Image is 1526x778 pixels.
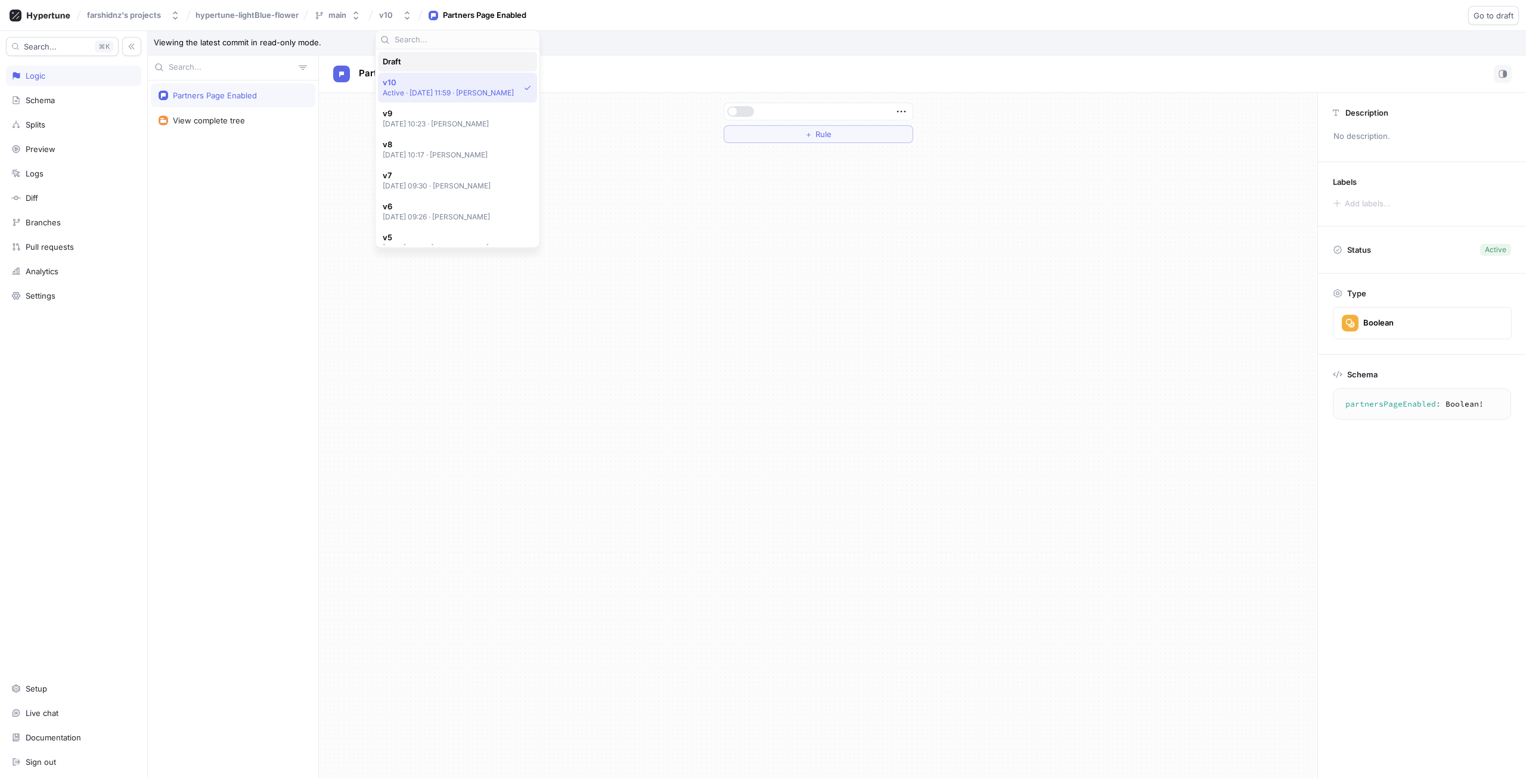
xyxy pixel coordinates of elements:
[383,140,488,150] span: v8
[805,131,812,138] span: ＋
[26,169,44,178] div: Logs
[26,71,45,80] div: Logic
[1485,244,1506,255] div: Active
[26,266,58,276] div: Analytics
[1333,307,1512,339] button: Boolean
[383,109,489,119] span: v9
[359,67,457,80] p: Partners Page Enabled
[1347,370,1378,379] p: Schema
[95,41,113,52] div: K
[26,218,61,227] div: Branches
[1347,241,1371,258] p: Status
[26,733,81,742] div: Documentation
[1468,6,1519,25] button: Go to draft
[1363,318,1394,328] div: Boolean
[82,5,185,25] button: farshidnz's projects
[148,31,1526,55] p: Viewing the latest commit in read-only mode.
[383,243,489,253] p: [DATE] 09:15 ‧ [PERSON_NAME]
[383,171,491,181] span: v7
[24,43,57,50] span: Search...
[383,119,489,129] p: [DATE] 10:23 ‧ [PERSON_NAME]
[1338,393,1506,415] textarea: partnersPageEnabled: Boolean!
[26,95,55,105] div: Schema
[1474,12,1513,19] span: Go to draft
[26,291,55,300] div: Settings
[379,10,393,20] div: v10
[443,10,526,21] div: Partners Page Enabled
[173,91,257,100] div: Partners Page Enabled
[26,144,55,154] div: Preview
[1328,126,1516,147] p: No description.
[383,150,488,160] p: [DATE] 10:17 ‧ [PERSON_NAME]
[383,78,514,88] span: v10
[309,5,365,25] button: main
[26,757,56,767] div: Sign out
[1347,289,1366,298] p: Type
[383,88,514,98] p: Active ‧ [DATE] 11:59 ‧ [PERSON_NAME]
[328,10,346,20] div: main
[6,37,119,56] button: Search...K
[374,5,417,25] button: v10
[26,193,38,203] div: Diff
[383,202,491,212] span: v6
[383,233,489,243] span: v5
[815,131,832,138] span: Rule
[26,242,74,252] div: Pull requests
[26,120,45,129] div: Splits
[26,708,58,718] div: Live chat
[383,212,491,222] p: [DATE] 09:26 ‧ [PERSON_NAME]
[395,34,535,46] input: Search...
[26,684,47,693] div: Setup
[169,61,294,73] input: Search...
[196,11,299,19] span: hypertune-lightBlue-flower
[87,10,161,20] div: farshidnz's projects
[1345,108,1388,117] p: Description
[724,125,913,143] button: ＋Rule
[1333,177,1357,187] p: Labels
[383,57,401,67] span: Draft
[6,727,141,748] a: Documentation
[1329,196,1394,211] button: Add labels...
[173,116,245,125] div: View complete tree
[383,181,491,191] p: [DATE] 09:30 ‧ [PERSON_NAME]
